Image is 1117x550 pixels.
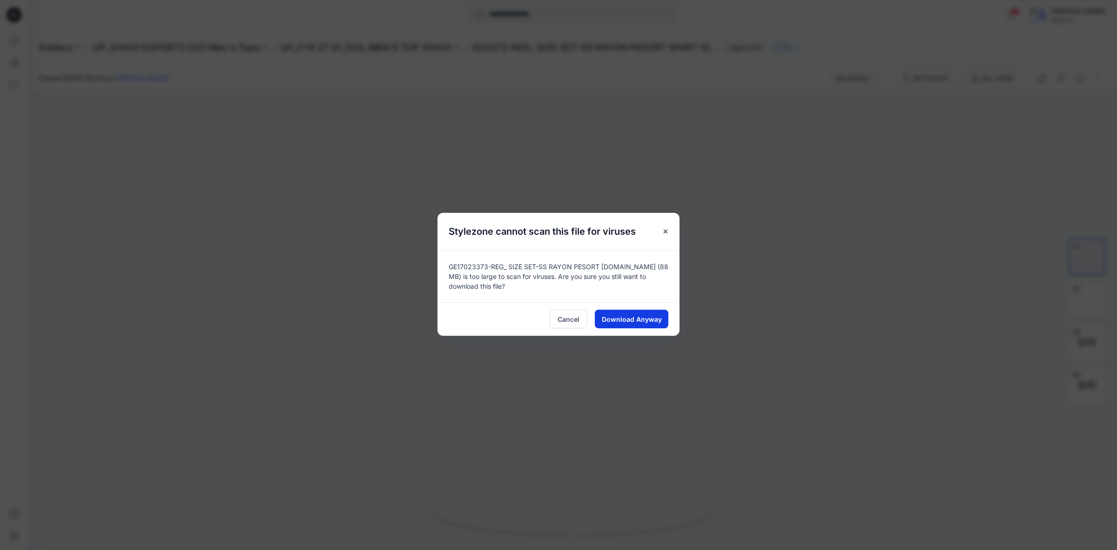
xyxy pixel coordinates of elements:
[602,314,662,324] span: Download Anyway
[558,314,579,324] span: Cancel
[595,310,668,328] button: Download Anyway
[550,310,587,328] button: Cancel
[657,223,674,240] button: Close
[437,213,647,250] h5: Stylezone cannot scan this file for viruses
[437,250,680,302] div: GE17023373-REG_ SIZE SET-SS RAYON PESORT [DOMAIN_NAME] (88 MB) is too large to scan for viruses. ...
